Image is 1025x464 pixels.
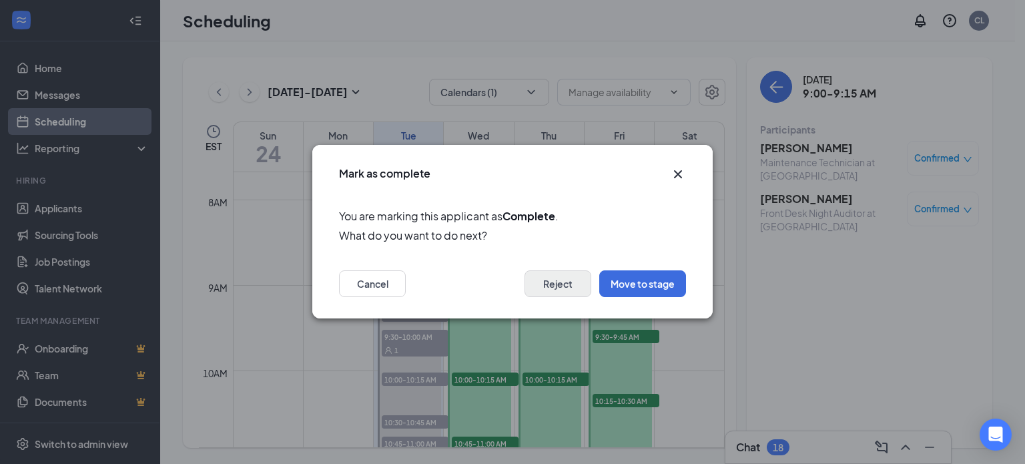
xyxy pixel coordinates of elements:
[339,208,686,224] span: You are marking this applicant as .
[525,271,591,298] button: Reject
[339,271,406,298] button: Cancel
[339,228,686,244] span: What do you want to do next?
[980,419,1012,451] div: Open Intercom Messenger
[670,166,686,182] button: Close
[339,166,430,181] h3: Mark as complete
[502,209,555,223] b: Complete
[670,166,686,182] svg: Cross
[599,271,686,298] button: Move to stage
